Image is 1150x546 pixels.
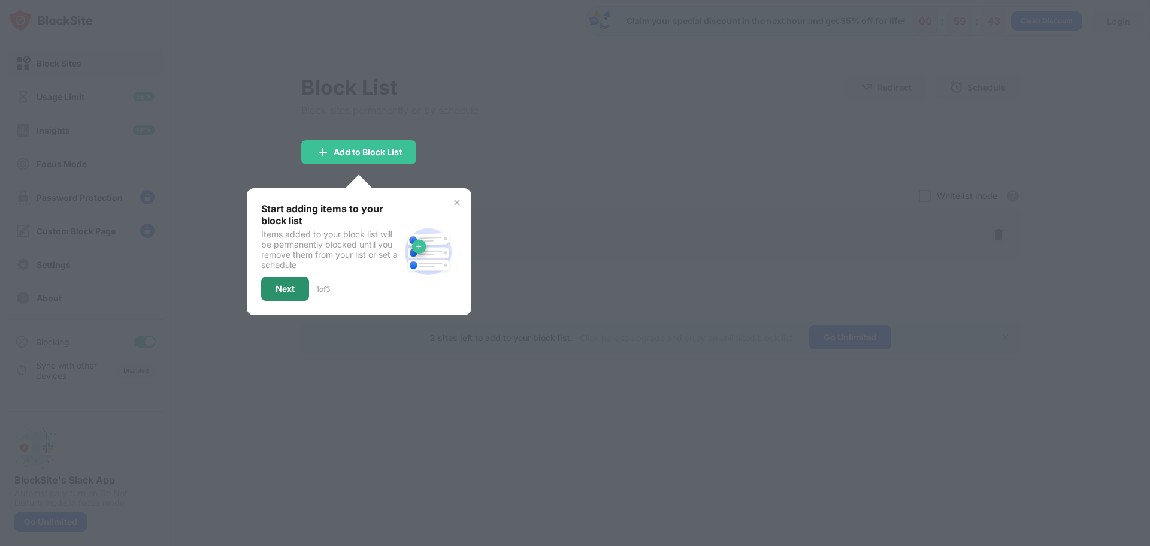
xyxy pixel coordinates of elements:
img: block-site.svg [400,223,457,280]
div: Items added to your block list will be permanently blocked until you remove them from your list o... [261,229,400,270]
div: 1 of 3 [316,285,330,294]
div: Add to Block List [334,147,402,157]
img: x-button.svg [452,198,462,207]
div: Next [276,284,295,294]
div: Start adding items to your block list [261,203,400,227]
